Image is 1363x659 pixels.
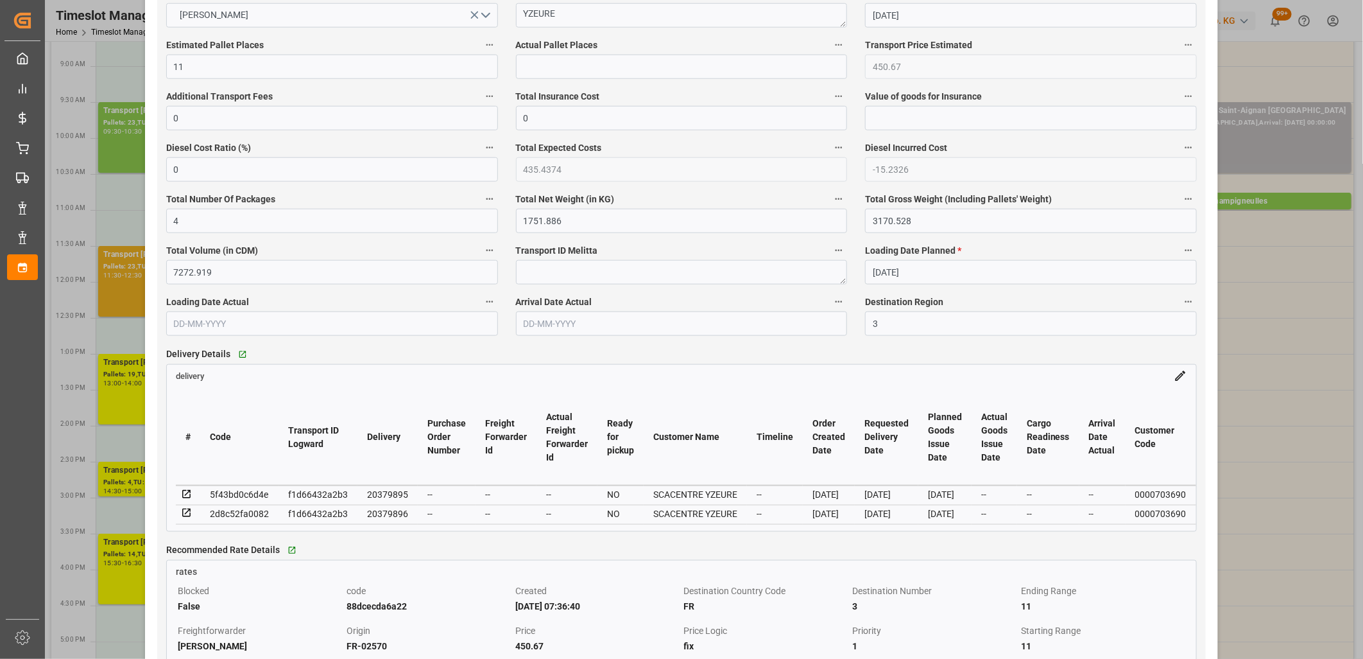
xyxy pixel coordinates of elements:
div: 20379896 [367,506,408,522]
button: Estimated Pallet Places [481,37,498,53]
th: Actual Goods Issue Date [972,389,1017,486]
div: 11 [1021,599,1185,614]
div: 11 [1021,638,1185,654]
span: Destination Region [865,295,943,309]
div: [DATE] [928,506,962,522]
button: Diesel Cost Ratio (%) [481,139,498,156]
button: Loading Date Actual [481,294,498,310]
div: Created [515,583,680,599]
div: [DATE] [864,487,909,502]
button: open menu [166,3,498,28]
div: -- [981,487,1007,502]
div: 1 [852,638,1016,654]
span: Transport Price Estimated [865,39,972,52]
button: Total Expected Costs [830,139,847,156]
div: Priority [852,623,1016,638]
div: -- [546,506,588,522]
input: DD-MM-YYYY [865,3,1197,28]
div: -- [1027,506,1070,522]
span: Total Insurance Cost [516,90,600,103]
div: Blocked [178,583,342,599]
span: Total Expected Costs [516,141,602,155]
div: [DATE] [864,506,909,522]
div: 3 [852,599,1016,614]
div: FR-02570 [347,638,511,654]
div: 5f43bd0c6d4e [210,487,269,502]
button: Additional Transport Fees [481,88,498,105]
div: [PERSON_NAME] [178,638,342,654]
div: [DATE] 07:36:40 [515,599,680,614]
th: Purchase Order Number [418,389,476,486]
div: [DATE] [928,487,962,502]
div: fix [684,638,848,654]
div: FR [684,599,848,614]
div: -- [485,487,527,502]
span: rates [176,567,197,577]
th: Timeline [747,389,803,486]
div: [DATE] [812,487,845,502]
button: Total Number Of Packages [481,191,498,207]
div: -- [981,506,1007,522]
input: DD-MM-YYYY [516,312,848,336]
th: Freight Forwarder Id [476,389,536,486]
th: Order Created Date [803,389,855,486]
button: Value of goods for Insurance [1180,88,1197,105]
button: Loading Date Planned * [1180,242,1197,259]
textarea: YZEURE [516,3,848,28]
div: 0000703690 [1135,506,1187,522]
span: Total Volume (in CDM) [166,244,258,258]
div: 88dcecda6a22 [347,599,511,614]
div: 2d8c52fa0082 [210,506,269,522]
div: -- [757,487,793,502]
button: Transport Price Estimated [1180,37,1197,53]
div: Ending Range [1021,583,1185,599]
span: delivery [176,371,204,381]
div: -- [546,487,588,502]
span: Additional Transport Fees [166,90,273,103]
th: Code [200,389,279,486]
div: -- [1089,506,1116,522]
div: -- [427,487,466,502]
th: Transport ID Logward [279,389,357,486]
button: Total Gross Weight (Including Pallets' Weight) [1180,191,1197,207]
div: Destination Number [852,583,1016,599]
div: [DATE] [812,506,845,522]
span: Recommended Rate Details [166,543,280,557]
div: -- [485,506,527,522]
span: Total Net Weight (in KG) [516,193,615,206]
button: Arrival Date Actual [830,294,847,310]
div: False [178,599,342,614]
span: Diesel Incurred Cost [865,141,947,155]
button: Transport ID Melitta [830,242,847,259]
span: Delivery Details [166,347,230,361]
div: -- [757,506,793,522]
span: Arrival Date Actual [516,295,592,309]
span: Loading Date Planned [865,244,961,258]
th: Planned Goods Issue Date [918,389,972,486]
span: Transport ID Melitta [516,244,598,258]
span: Diesel Cost Ratio (%) [166,141,251,155]
div: -- [427,506,466,522]
span: [PERSON_NAME] [173,8,255,22]
button: Total Insurance Cost [830,88,847,105]
div: 20379895 [367,487,408,502]
th: Ready for pickup [597,389,644,486]
button: Diesel Incurred Cost [1180,139,1197,156]
button: Actual Pallet Places [830,37,847,53]
th: Customer Name [644,389,747,486]
span: Total Number Of Packages [166,193,275,206]
div: NO [607,506,634,522]
span: Actual Pallet Places [516,39,598,52]
th: Arrival Date Actual [1079,389,1126,486]
div: Destination Country Code [684,583,848,599]
a: delivery [176,371,204,381]
div: -- [1027,487,1070,502]
div: SCACENTRE YZEURE [653,487,737,502]
th: # [176,389,200,486]
div: NO [607,487,634,502]
button: Total Volume (in CDM) [481,242,498,259]
div: code [347,583,511,599]
span: Total Gross Weight (Including Pallets' Weight) [865,193,1052,206]
th: Delivery Destination Code [1196,389,1267,486]
input: DD-MM-YYYY [166,312,498,336]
